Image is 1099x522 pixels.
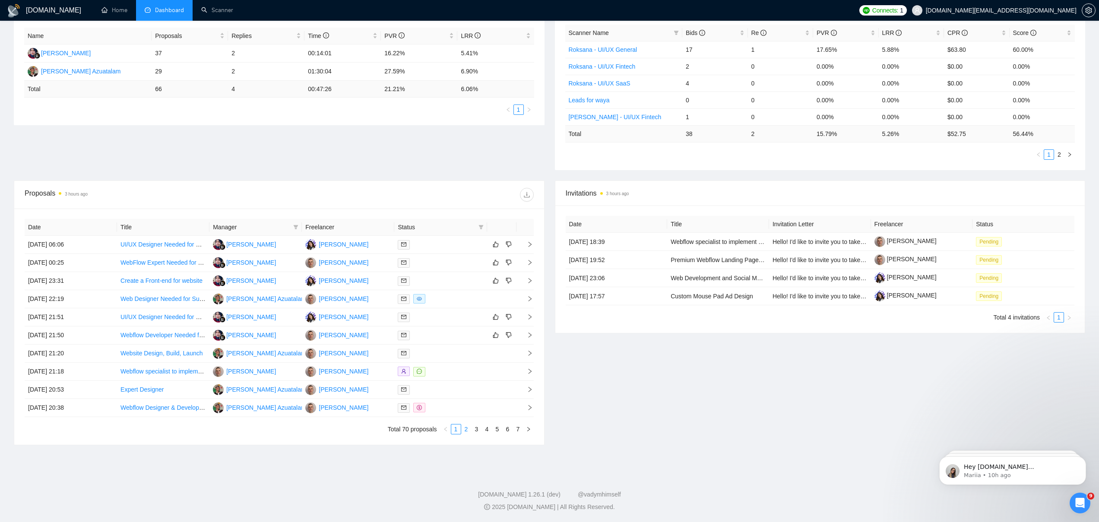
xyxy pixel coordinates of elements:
button: dislike [504,275,514,286]
a: UI/UX Designer Needed for Ongoing Project [120,313,239,320]
a: UI/UX Designer Needed for Construction Company Website [120,241,281,248]
div: [PERSON_NAME] [226,240,276,249]
button: right [1064,149,1075,160]
td: 00:47:26 [304,81,381,98]
img: R [305,312,316,323]
img: RH [28,48,38,59]
button: setting [1082,3,1096,17]
li: 1 [513,104,524,115]
th: Freelancer [302,219,394,236]
td: $0.00 [944,108,1010,125]
img: R [305,239,316,250]
li: 1 [451,424,461,434]
span: mail [401,278,406,283]
a: 1 [1054,313,1064,322]
a: RH[PERSON_NAME] [213,240,276,247]
img: IZ [305,384,316,395]
img: gigradar-bm.png [219,316,225,323]
img: c1TvrDEnT2cRyVJWuaGrBp4vblnH3gAhIHj-0WWF6XgB1-1I-LIFv2h85ylRMVt1qP [874,291,885,301]
a: Pending [976,256,1005,263]
img: gigradar-bm.png [34,53,40,59]
span: Proposals [155,31,218,41]
span: CPR [947,29,968,36]
a: setting [1082,7,1096,14]
td: 29 [152,63,228,81]
a: RA[PERSON_NAME] Azuatalam [28,67,120,74]
td: 0.00% [1010,58,1075,75]
td: 0.00% [813,75,879,92]
td: 0.00% [1010,92,1075,108]
span: Pending [976,255,1002,265]
img: IZ [305,330,316,341]
span: info-circle [896,30,902,36]
td: 0 [748,58,814,75]
td: 27.59% [381,63,457,81]
th: Date [25,219,117,236]
span: like [493,313,499,320]
td: 00:14:01 [304,44,381,63]
img: IZ [305,402,316,413]
img: R [305,275,316,286]
td: 15.79 % [813,125,879,142]
img: gigradar-bm.png [219,262,225,268]
a: Web Designer Needed for Sustainability Company Website (Copy Ready) [120,295,317,302]
td: $0.00 [944,75,1010,92]
img: upwork-logo.png [863,7,870,14]
li: Previous Page [1033,149,1044,160]
span: Time [308,32,329,39]
td: 60.00% [1010,41,1075,58]
a: RA[PERSON_NAME] Azuatalam [213,386,306,392]
span: mail [401,260,406,265]
td: $0.00 [944,58,1010,75]
div: [PERSON_NAME] [319,258,368,267]
a: IZ[PERSON_NAME] [305,386,368,392]
th: Date [566,216,668,233]
div: [PERSON_NAME] [226,367,276,376]
iframe: Intercom notifications message [926,438,1099,499]
li: 3 [472,424,482,434]
a: RA[PERSON_NAME] Azuatalam [213,349,306,356]
a: R[PERSON_NAME] [305,240,368,247]
td: $ 52.75 [944,125,1010,142]
span: right [1067,315,1072,320]
div: [PERSON_NAME] [319,403,368,412]
a: Webflow specialist to implement small changes to existing design [671,238,845,245]
a: IZ[PERSON_NAME] [305,259,368,266]
span: mail [401,387,406,392]
div: [PERSON_NAME] [319,348,368,358]
td: 0.00% [879,108,944,125]
a: searchScanner [201,6,233,14]
span: filter [672,26,681,39]
div: [PERSON_NAME] [226,258,276,267]
span: info-circle [323,32,329,38]
span: Manager [213,222,290,232]
a: [PERSON_NAME] [874,237,937,244]
button: right [523,424,534,434]
div: [PERSON_NAME] [319,312,368,322]
td: 66 [152,81,228,98]
td: 0.00% [879,92,944,108]
th: Replies [228,28,304,44]
td: 17 [682,41,748,58]
a: Premium Webflow Landing Page Design for Deal Soldier [671,256,822,263]
img: IZ [305,366,316,377]
a: 5 [493,424,502,434]
a: Webflow specialist to implement small changes to existing design [120,368,295,375]
span: PVR [817,29,837,36]
td: 0 [748,108,814,125]
td: $63.80 [944,41,1010,58]
div: Proposals [25,188,279,202]
div: [PERSON_NAME] [319,240,368,249]
a: [DOMAIN_NAME] 1.26.1 (dev) [478,491,561,498]
a: 1 [451,424,461,434]
a: Webflow Developer Needed for Animation Projects [120,332,256,339]
button: download [520,188,534,202]
div: [PERSON_NAME] [319,367,368,376]
span: Pending [976,273,1002,283]
td: Webflow specialist to implement small changes to existing design [667,233,769,251]
li: 7 [513,424,523,434]
img: c1TvrDEnT2cRyVJWuaGrBp4vblnH3gAhIHj-0WWF6XgB1-1I-LIFv2h85ylRMVt1qP [874,272,885,283]
span: 9 [1087,493,1094,500]
a: [PERSON_NAME] [874,256,937,263]
td: 0.00% [879,58,944,75]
